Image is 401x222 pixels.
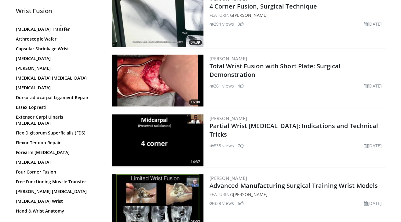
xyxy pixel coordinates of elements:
[364,142,382,149] li: [DATE]
[16,149,98,156] a: Forearm [MEDICAL_DATA]
[16,140,98,146] a: Flexor Tendon Repair
[16,130,98,136] a: Flex Digitorum Superficialis (FDS)
[238,142,244,149] li: 7
[238,200,244,206] li: 6
[16,169,98,175] a: Four Corner Fusion
[210,83,234,89] li: 261 views
[16,104,98,110] a: Essex Lopresti
[16,65,98,71] a: [PERSON_NAME]
[210,200,234,206] li: 338 views
[210,62,341,79] a: Total Wrist Fusion with Short Plate: Surgical Demonstration
[16,179,98,185] a: Free Functioning Muscle Transfer
[112,114,203,166] img: adbf4304-31e9-4c53-bc3b-afc0947908b3.300x170_q85_crop-smart_upscale.jpg
[16,56,98,62] a: [MEDICAL_DATA]
[189,99,202,105] span: 16:08
[210,191,384,198] div: FEATURING
[16,95,98,101] a: Dorsoradiocarpal Ligament Repair
[210,122,378,138] a: Partial Wrist [MEDICAL_DATA]: Indications and Technical Tricks
[16,7,101,15] h2: Wrist Fusion
[16,159,98,165] a: [MEDICAL_DATA]
[233,192,267,197] a: [PERSON_NAME]
[112,114,203,166] a: 14:37
[16,85,98,91] a: [MEDICAL_DATA]
[210,115,247,121] a: [PERSON_NAME]
[238,83,244,89] li: 4
[210,181,378,190] a: Advanced Manufacturing Surgical Training Wrist Models
[210,12,384,18] div: FEATURING
[16,20,98,32] a: [MEDICAL_DATA] Palsy, [MEDICAL_DATA] Transfer
[189,159,202,165] span: 14:37
[16,75,98,81] a: [MEDICAL_DATA] [MEDICAL_DATA]
[364,200,382,206] li: [DATE]
[16,114,98,126] a: Extensor Carpi Ulnaris [MEDICAL_DATA]
[16,36,98,42] a: Arthroscopic Wafer
[16,208,98,214] a: Hand & Wrist Anatomy
[189,40,202,45] span: 04:39
[16,46,98,52] a: Capsular Shrinkage Wrist
[238,21,244,27] li: 3
[112,55,203,106] a: 16:08
[210,21,234,27] li: 294 views
[233,12,267,18] a: [PERSON_NAME]
[16,198,98,204] a: [MEDICAL_DATA] Wrist
[364,21,382,27] li: [DATE]
[364,83,382,89] li: [DATE]
[210,142,234,149] li: 835 views
[16,188,98,195] a: [PERSON_NAME] [MEDICAL_DATA]
[210,175,247,181] a: [PERSON_NAME]
[210,2,317,10] a: 4 Corner Fusion, Surgical Technique
[210,56,247,62] a: [PERSON_NAME]
[112,55,203,106] img: 2dac3b37-69b9-4dc6-845d-5f1cf6966586.300x170_q85_crop-smart_upscale.jpg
